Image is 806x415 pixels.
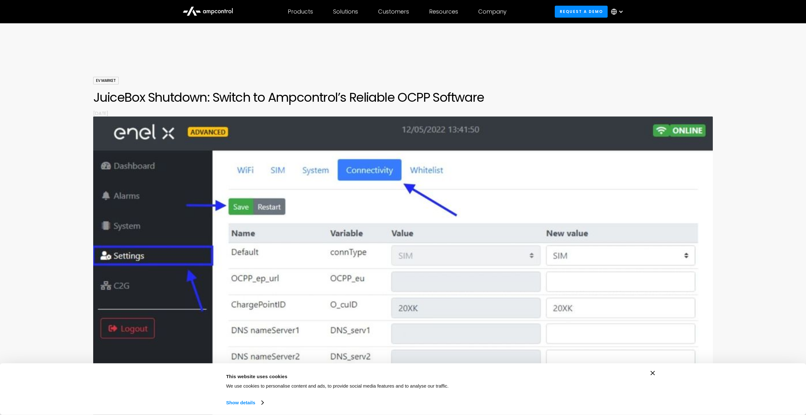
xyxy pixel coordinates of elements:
div: Customers [378,8,409,15]
div: Products [288,8,313,15]
button: Okay [549,371,639,389]
div: Resources [429,8,458,15]
div: This website uses cookies [226,372,535,380]
a: Request a demo [555,6,608,17]
div: Solutions [333,8,358,15]
div: EV Market [93,77,119,84]
span: We use cookies to personalise content and ads, to provide social media features and to analyse ou... [226,383,449,389]
button: Close banner [650,371,655,375]
p: [DATE] [93,110,713,117]
h1: JuiceBox Shutdown: Switch to Ampcontrol’s Reliable OCPP Software [93,90,713,105]
div: Company [478,8,507,15]
a: Show details [226,398,263,407]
